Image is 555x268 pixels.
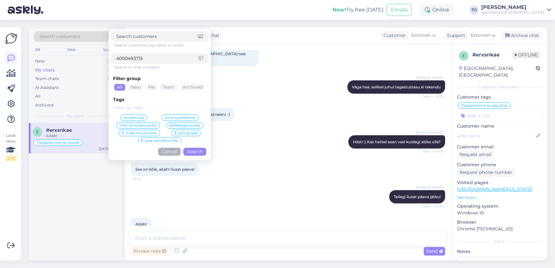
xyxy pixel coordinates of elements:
span: See on kõik, aitäh! Ilusat päeva! [135,167,194,172]
div: [DATE] 12:40 [99,146,119,151]
input: Add a tag [457,111,542,120]
div: # erxsnkae [472,51,512,59]
div: 1 [108,67,116,73]
span: Hästi :) Kas hetkel saan veel kuidagi abiks olla? [353,139,441,144]
span: [PERSON_NAME] [416,185,443,190]
div: 0 [107,58,116,64]
div: Sportland [GEOGRAPHIC_DATA] [481,10,544,15]
a: [URL][DOMAIN_NAME][US_STATE] [457,186,532,192]
span: [PERSON_NAME] [416,130,443,135]
div: [GEOGRAPHIC_DATA], [GEOGRAPHIC_DATA] [459,65,536,78]
div: [PERSON_NAME] [481,5,544,10]
div: Customer information [457,84,542,90]
input: Add name [457,132,535,139]
span: Arvemüük [124,116,144,120]
div: AI Assistant [35,85,59,91]
div: Filter group [113,75,206,82]
span: Seen ✓ 12:40 [419,149,443,154]
p: See more ... [457,195,542,200]
span: [PERSON_NAME] [416,75,443,80]
span: Väga hea, sellisel juhul tagastustasu ei rakendu [352,85,441,89]
span: #erxsnkae [46,127,72,133]
div: Try free [DATE]: [332,6,384,14]
div: Look Here [5,133,17,161]
div: Web [66,46,77,54]
div: All [114,84,125,91]
div: 2 / 3 [5,156,17,161]
b: New! [332,7,346,13]
span: Estonian [411,32,431,39]
p: Windows 10 [457,210,542,216]
div: Private note [131,247,169,256]
button: Emails [387,4,412,16]
span: Tagastamine (e-pood) [37,141,79,145]
span: Teilegi ilusat päeva jätku! [394,194,441,199]
p: Customer phone [457,161,542,168]
div: New [35,58,45,64]
span: Search customers [40,33,80,40]
span: e [462,53,465,58]
span: 12:40 [133,176,157,181]
span: chat ilma sõnumita [119,123,157,127]
span: Tagastamine (e-pood) [461,104,504,108]
input: Filter by tags [113,104,206,111]
div: Request phone number [457,168,515,177]
div: Search customers by name or email [114,42,209,48]
p: Customer name [457,123,542,130]
p: Notes [457,248,542,255]
div: Online [420,4,454,16]
div: My chats [35,67,55,73]
img: Askly Logo [5,33,17,45]
div: Archived [35,102,54,108]
span: Estonian [471,32,490,39]
input: Search chats [116,55,199,62]
span: E-maili muutmine [122,131,157,135]
div: Request email [457,150,494,159]
p: Customer email [457,144,542,150]
span: e [36,130,39,134]
p: Customer tags [457,94,542,100]
div: Search in chat contents [114,64,209,70]
div: Tags [113,96,206,103]
div: 0 [107,76,116,82]
span: My chats [67,113,84,119]
div: All [35,93,41,100]
p: Visited pages [457,179,542,186]
div: Support [445,32,465,39]
span: Send [426,248,443,254]
div: Archive chat [501,31,542,40]
div: All [34,46,41,54]
div: Extra [457,239,542,244]
input: Search customers [116,33,198,40]
span: Seen ✓ 12:40 [419,204,443,209]
div: Customer [381,32,406,39]
p: Chrome [TECHNICAL_ID] [457,226,542,232]
div: Aitäh! [46,133,119,139]
div: TO [470,5,479,14]
p: Browser [457,219,542,226]
a: [PERSON_NAME]Sportland [GEOGRAPHIC_DATA] [481,5,551,15]
p: Operating system [457,203,542,210]
span: Aitäh! [135,222,147,227]
div: Team chats [35,76,59,82]
span: Offline [512,51,540,58]
span: Seen ✓ 12:39 [419,94,443,99]
div: Socials [102,46,118,54]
